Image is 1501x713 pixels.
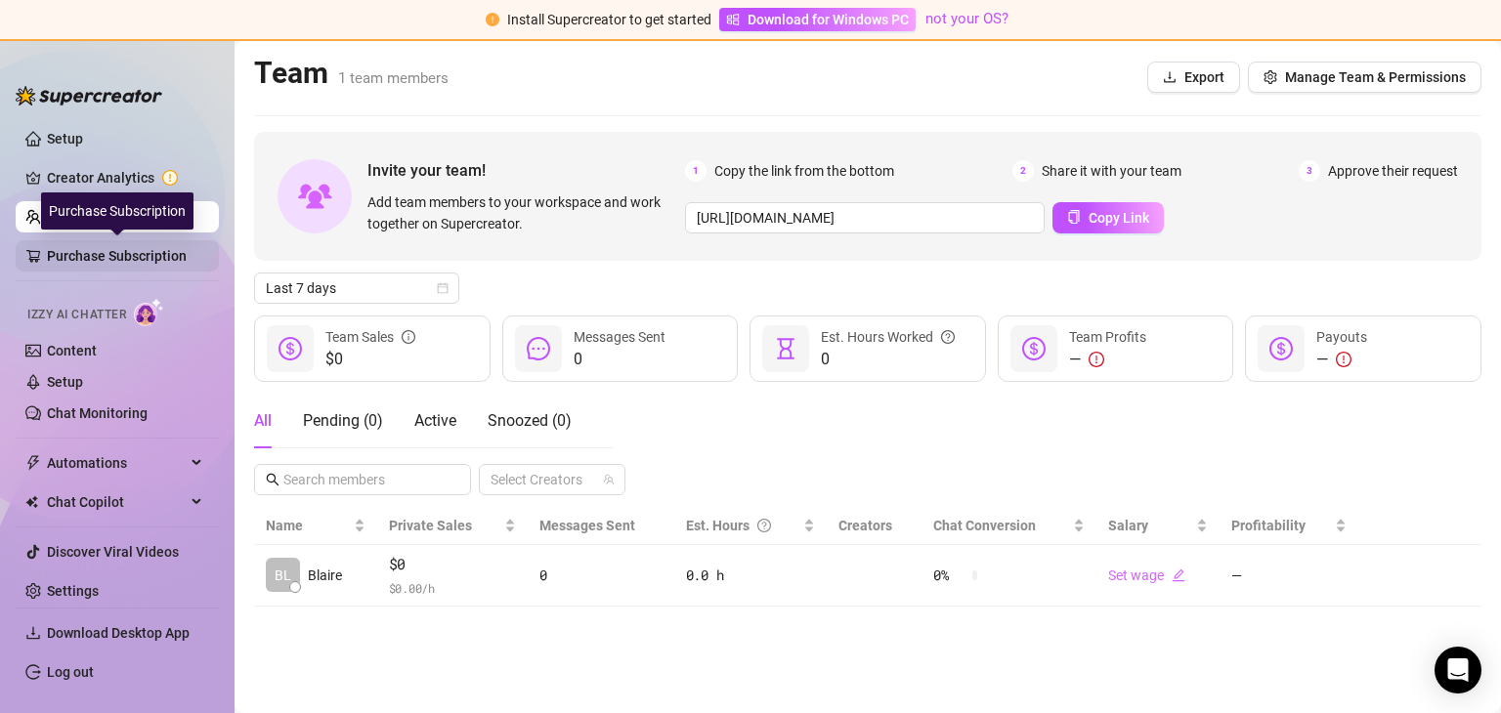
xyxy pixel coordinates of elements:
span: windows [726,13,740,26]
span: Automations [47,447,186,479]
span: search [266,473,279,486]
span: hourglass [774,337,797,360]
span: Name [266,515,350,536]
a: Setup [47,131,83,147]
span: $ 0.00 /h [389,578,516,598]
a: Download for Windows PC [719,8,916,31]
a: Creator Analytics exclamation-circle [47,162,203,193]
span: Export [1184,69,1224,85]
span: Team Profits [1069,329,1146,345]
th: Name [254,507,377,545]
span: 1 [685,160,707,182]
span: Payouts [1316,329,1367,345]
span: Chat Copilot [47,486,186,518]
span: copy [1067,210,1081,224]
span: question-circle [757,515,771,536]
a: Settings [47,583,99,599]
div: 0 [539,565,663,586]
span: download [1163,70,1177,84]
span: Private Sales [389,518,472,533]
span: $0 [389,553,516,576]
a: Discover Viral Videos [47,544,179,560]
a: Log out [47,664,94,680]
img: AI Chatter [134,298,164,326]
span: Izzy AI Chatter [27,306,126,324]
div: Est. Hours Worked [821,326,955,348]
th: Creators [827,507,922,545]
span: Messages Sent [574,329,665,345]
span: Install Supercreator to get started [507,12,711,27]
h2: Team [254,55,449,92]
span: 0 [821,348,955,371]
span: exclamation-circle [1336,352,1351,367]
span: calendar [437,282,449,294]
button: Manage Team & Permissions [1248,62,1481,93]
span: team [603,474,615,485]
span: $0 [325,348,415,371]
div: Pending ( 0 ) [303,409,383,433]
a: Setup [47,374,83,390]
span: Blaire [308,565,342,586]
span: Active [414,411,456,430]
div: Open Intercom Messenger [1435,647,1481,693]
span: Snoozed ( 0 ) [488,411,572,430]
a: Chat Monitoring [47,405,148,421]
span: Share it with your team [1042,160,1181,182]
div: Est. Hours [686,515,799,536]
img: Chat Copilot [25,495,38,509]
span: Manage Team & Permissions [1285,69,1466,85]
div: — [1316,348,1367,371]
div: Purchase Subscription [41,192,193,230]
a: Content [47,343,97,358]
span: Profitability [1231,518,1306,533]
span: Approve their request [1328,160,1458,182]
span: Last 7 days [266,273,448,303]
span: thunderbolt [25,455,41,471]
span: dollar-circle [1022,337,1046,360]
span: 1 team members [338,69,449,87]
span: Add team members to your workspace and work together on Supercreator. [367,191,677,234]
span: exclamation-circle [486,13,499,26]
span: dollar-circle [1269,337,1293,360]
span: 0 % [933,565,965,586]
span: 0 [574,348,665,371]
span: Copy the link from the bottom [714,160,894,182]
input: Search members [283,469,444,490]
span: 2 [1012,160,1034,182]
span: question-circle [941,326,955,348]
span: Messages Sent [539,518,635,533]
span: Download for Windows PC [748,9,909,30]
a: Set wageedit [1108,567,1185,583]
span: download [25,625,41,641]
span: setting [1264,70,1277,84]
div: 0.0 h [686,565,815,586]
button: Copy Link [1052,202,1164,233]
span: edit [1172,568,1185,582]
img: logo-BBDzfeDw.svg [16,86,162,105]
span: Salary [1108,518,1148,533]
span: Copy Link [1089,210,1149,226]
div: All [254,409,272,433]
span: Chat Conversion [933,518,1036,533]
span: message [527,337,550,360]
td: — [1220,545,1359,607]
span: exclamation-circle [1089,352,1104,367]
div: Team Sales [325,326,415,348]
span: Invite your team! [367,158,685,183]
span: dollar-circle [279,337,302,360]
button: Export [1147,62,1240,93]
a: not your OS? [925,10,1008,27]
span: BL [275,565,291,586]
span: 3 [1299,160,1320,182]
a: Purchase Subscription [47,240,203,272]
span: info-circle [402,326,415,348]
span: Download Desktop App [47,625,190,641]
div: — [1069,348,1146,371]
